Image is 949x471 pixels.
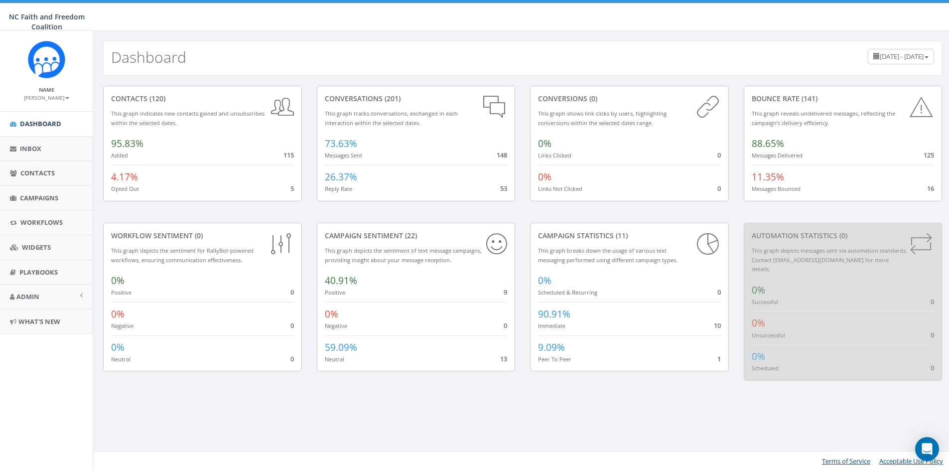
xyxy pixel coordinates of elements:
[19,268,58,277] span: Playbooks
[717,151,721,159] span: 0
[111,308,125,320] span: 0%
[752,231,935,241] div: Automation Statistics
[714,321,721,330] span: 10
[111,49,186,65] h2: Dashboard
[587,94,597,103] span: (0)
[538,322,565,329] small: Immediate
[915,437,939,461] div: Open Intercom Messenger
[18,317,60,326] span: What's New
[111,247,254,264] small: This graph depicts the sentiment for RallyBot-powered workflows, ensuring communication effective...
[290,321,294,330] span: 0
[22,243,51,252] span: Widgets
[111,322,134,329] small: Negative
[9,12,85,31] span: NC Faith and Freedom Coalition
[325,308,338,320] span: 0%
[403,231,417,240] span: (22)
[20,119,61,128] span: Dashboard
[717,288,721,297] span: 0
[16,292,39,301] span: Admin
[24,93,69,102] a: [PERSON_NAME]
[504,321,507,330] span: 0
[111,94,294,104] div: contacts
[283,151,294,159] span: 115
[538,247,678,264] small: This graph breaks down the usage of various text messaging performed using different campaign types.
[28,41,65,78] img: Rally_Corp_Icon.png
[538,110,667,127] small: This graph shows link clicks by users, highlighting conversions within the selected dates range.
[752,364,779,372] small: Scheduled
[752,185,801,192] small: Messages Bounced
[193,231,203,240] span: (0)
[111,355,131,363] small: Neutral
[20,193,58,202] span: Campaigns
[111,274,125,287] span: 0%
[325,247,482,264] small: This graph depicts the sentiment of text message campaigns, providing insight about your message ...
[822,457,870,466] a: Terms of Service
[931,297,934,306] span: 0
[325,137,357,150] span: 73.63%
[931,330,934,339] span: 0
[879,457,943,466] a: Acceptable Use Policy
[325,185,352,192] small: Reply Rate
[325,110,458,127] small: This graph tracks conversations, exchanged in each interaction within the selected dates.
[800,94,817,103] span: (141)
[290,184,294,193] span: 5
[752,316,765,329] span: 0%
[325,341,357,354] span: 59.09%
[111,110,265,127] small: This graph indicates new contacts gained and unsubscribes within the selected dates.
[752,298,778,306] small: Successful
[325,152,362,159] small: Messages Sent
[111,231,294,241] div: Workflow Sentiment
[325,274,357,287] span: 40.91%
[111,341,125,354] span: 0%
[538,231,721,241] div: Campaign Statistics
[325,289,345,296] small: Positive
[111,185,139,192] small: Opted Out
[717,184,721,193] span: 0
[111,152,128,159] small: Added
[20,144,41,153] span: Inbox
[752,331,785,339] small: Unsuccessful
[290,354,294,363] span: 0
[752,110,895,127] small: This graph reveals undelivered messages, reflecting the campaign's delivery efficiency.
[752,350,765,363] span: 0%
[39,86,54,93] small: Name
[325,170,357,183] span: 26.37%
[752,137,784,150] span: 88.65%
[111,289,132,296] small: Positive
[20,168,55,177] span: Contacts
[752,170,784,183] span: 11.35%
[24,94,69,101] small: [PERSON_NAME]
[927,184,934,193] span: 16
[290,288,294,297] span: 0
[325,322,347,329] small: Negative
[538,289,597,296] small: Scheduled & Recurring
[752,247,907,273] small: This graph depicts messages sent via automation standards. Contact [EMAIL_ADDRESS][DOMAIN_NAME] f...
[538,274,551,287] span: 0%
[931,363,934,372] span: 0
[538,137,551,150] span: 0%
[538,170,551,183] span: 0%
[325,355,344,363] small: Neutral
[20,218,63,227] span: Workflows
[111,137,143,150] span: 95.83%
[500,184,507,193] span: 53
[924,151,934,159] span: 125
[147,94,165,103] span: (120)
[752,152,803,159] small: Messages Delivered
[383,94,401,103] span: (201)
[500,354,507,363] span: 13
[538,94,721,104] div: conversions
[538,341,565,354] span: 9.09%
[538,152,571,159] small: Links Clicked
[504,288,507,297] span: 9
[111,170,138,183] span: 4.17%
[325,94,508,104] div: conversations
[837,231,847,240] span: (0)
[752,284,765,297] span: 0%
[538,185,582,192] small: Links Not Clicked
[325,231,508,241] div: Campaign Sentiment
[752,94,935,104] div: Bounce Rate
[538,308,570,320] span: 90.91%
[880,52,924,61] span: [DATE] - [DATE]
[497,151,507,159] span: 148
